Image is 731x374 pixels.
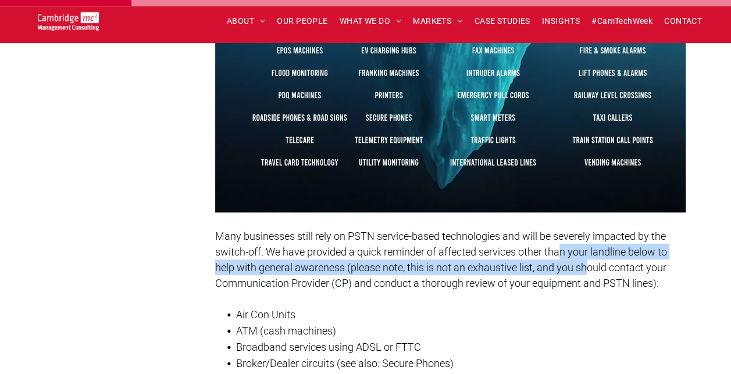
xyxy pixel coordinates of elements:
[221,12,272,30] a: ABOUT
[236,308,295,321] span: Air Con Units
[334,12,408,30] a: WHAT WE DO
[236,325,336,337] span: ATM (cash machines)
[658,12,708,30] a: CONTACT
[236,357,454,369] span: Broker/Dealer circuits (see also: Secure Phones)
[536,12,586,30] a: INSIGHTS
[236,341,421,353] span: Broadband services using ADSL or FTTC
[215,230,667,289] span: Many businesses still rely on PSTN service-based technologies and will be severely impacted by th...
[586,12,658,30] a: #CamTechWeek
[407,12,468,30] a: MARKETS
[271,12,333,30] a: OUR PEOPLE
[469,12,536,30] a: CASE STUDIES
[38,12,99,31] img: Cambridge MC Logo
